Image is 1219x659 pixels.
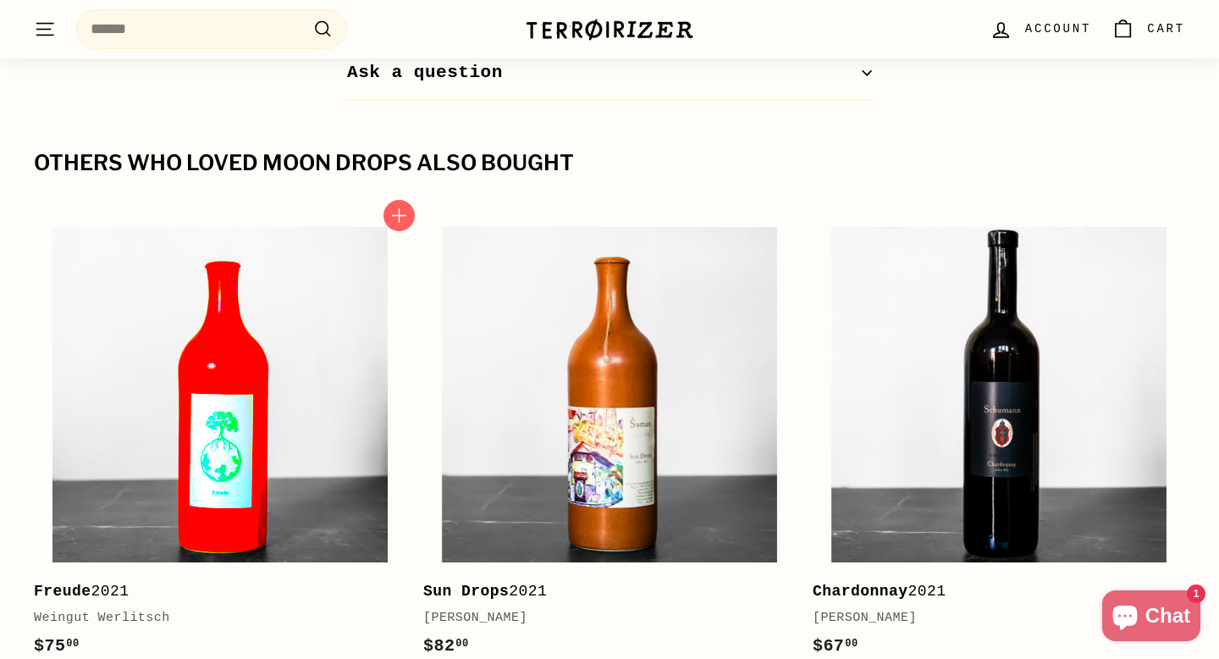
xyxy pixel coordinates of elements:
span: Cart [1147,19,1185,38]
div: Others who loved Moon Drops also bought [34,152,1185,175]
span: $75 [34,636,80,656]
span: $67 [813,636,858,656]
div: 2021 [423,579,779,604]
a: Account [979,4,1101,54]
div: 2021 [813,579,1168,604]
sup: 00 [845,638,858,650]
b: Chardonnay [813,583,908,600]
div: 2021 [34,579,389,604]
div: [PERSON_NAME] [423,608,779,629]
inbox-online-store-chat: Shopify online store chat [1097,590,1205,645]
div: [PERSON_NAME] [813,608,1168,629]
span: Account [1025,19,1091,38]
sup: 00 [455,638,468,650]
div: Weingut Werlitsch [34,608,389,629]
b: Sun Drops [423,583,509,600]
sup: 00 [66,638,79,650]
b: Freude [34,583,91,600]
button: Ask a question [347,46,872,101]
span: $82 [423,636,469,656]
a: Cart [1101,4,1195,54]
